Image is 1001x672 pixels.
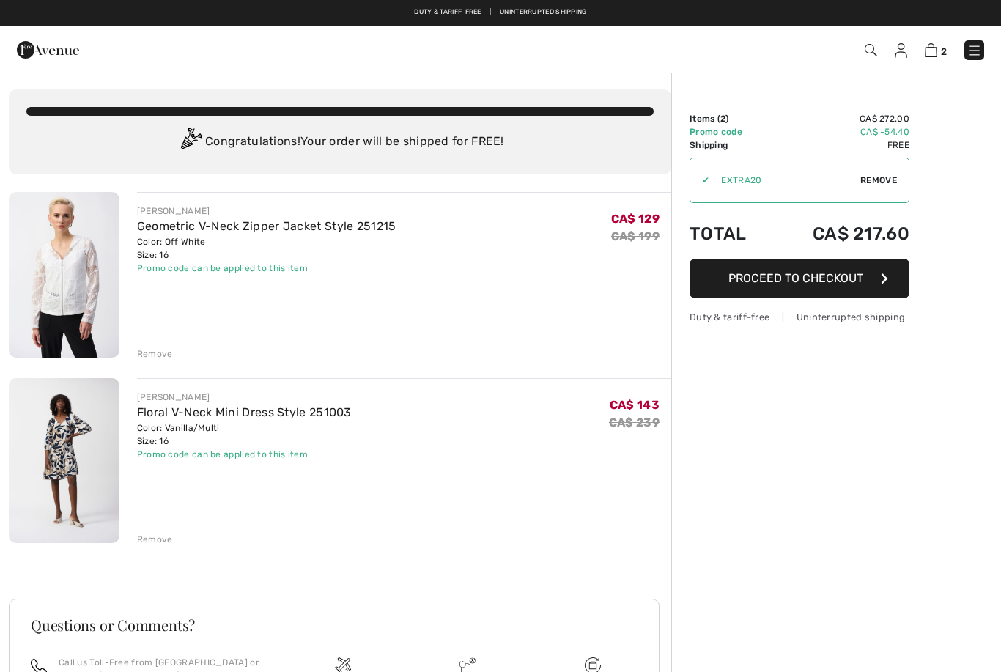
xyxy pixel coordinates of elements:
[137,262,396,275] div: Promo code can be applied to this item
[137,204,396,218] div: [PERSON_NAME]
[941,46,947,57] span: 2
[176,128,205,157] img: Congratulation2.svg
[690,174,709,187] div: ✔
[137,533,173,546] div: Remove
[690,310,909,324] div: Duty & tariff-free | Uninterrupted shipping
[137,448,352,461] div: Promo code can be applied to this item
[137,219,396,233] a: Geometric V-Neck Zipper Jacket Style 251215
[709,158,860,202] input: Promo code
[137,421,352,448] div: Color: Vanilla/Multi Size: 16
[728,271,863,285] span: Proceed to Checkout
[771,139,909,152] td: Free
[860,174,897,187] span: Remove
[610,398,660,412] span: CA$ 143
[609,416,660,429] s: CA$ 239
[9,192,119,358] img: Geometric V-Neck Zipper Jacket Style 251215
[137,235,396,262] div: Color: Off White Size: 16
[771,209,909,259] td: CA$ 217.60
[26,128,654,157] div: Congratulations! Your order will be shipped for FREE!
[690,259,909,298] button: Proceed to Checkout
[137,391,352,404] div: [PERSON_NAME]
[895,43,907,58] img: My Info
[690,112,771,125] td: Items ( )
[137,405,352,419] a: Floral V-Neck Mini Dress Style 251003
[31,618,638,632] h3: Questions or Comments?
[865,44,877,56] img: Search
[690,139,771,152] td: Shipping
[690,125,771,139] td: Promo code
[690,209,771,259] td: Total
[9,378,119,544] img: Floral V-Neck Mini Dress Style 251003
[611,229,660,243] s: CA$ 199
[925,43,937,57] img: Shopping Bag
[17,42,79,56] a: 1ère Avenue
[967,43,982,58] img: Menu
[611,212,660,226] span: CA$ 129
[137,347,173,361] div: Remove
[720,114,725,124] span: 2
[771,125,909,139] td: CA$ -54.40
[771,112,909,125] td: CA$ 272.00
[925,41,947,59] a: 2
[17,35,79,64] img: 1ère Avenue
